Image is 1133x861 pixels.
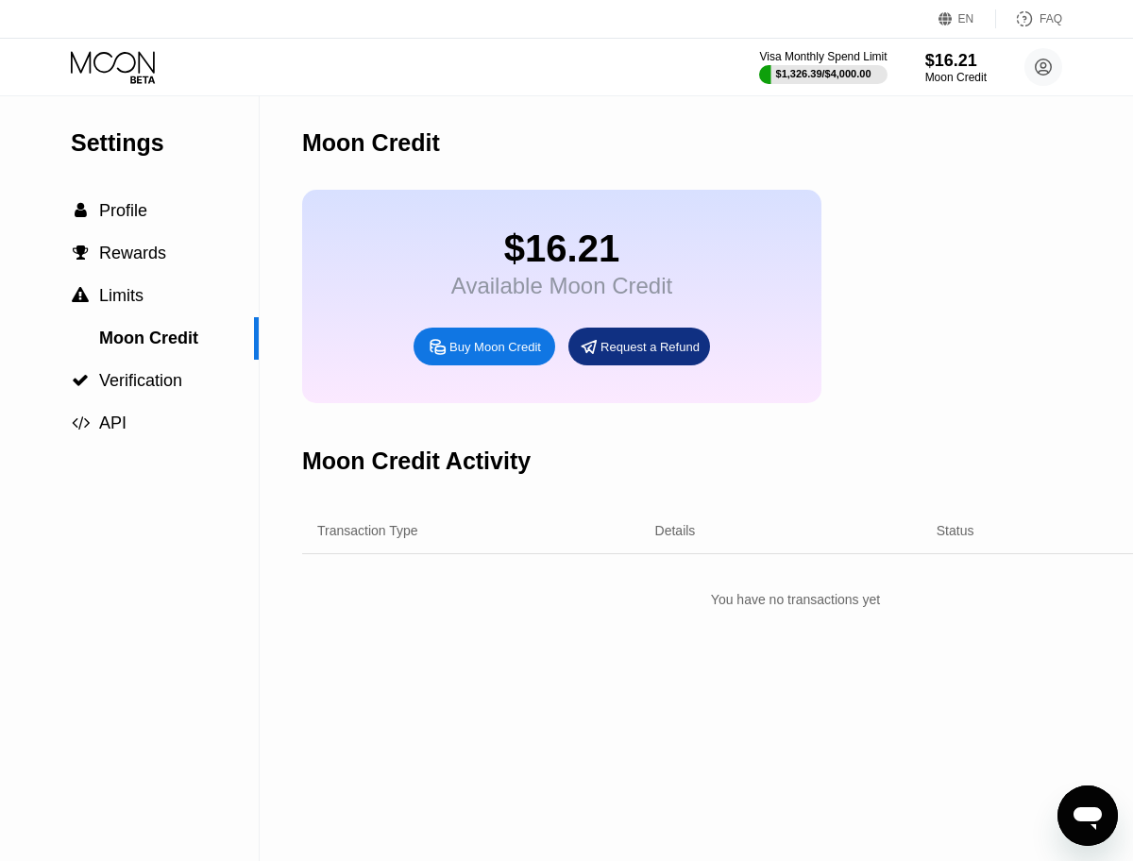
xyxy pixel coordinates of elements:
div:  [71,245,90,262]
div: Request a Refund [568,328,710,365]
div: Visa Monthly Spend Limit$1,326.39/$4,000.00 [759,50,887,84]
div: $16.21Moon Credit [925,51,987,84]
div: Moon Credit Activity [302,447,531,475]
div:  [71,414,90,431]
div: Settings [71,129,259,157]
div: Moon Credit [925,71,987,84]
span:  [72,287,89,304]
div: $16.21 [451,228,672,270]
div: $16.21 [925,51,987,71]
div: $1,326.39 / $4,000.00 [776,68,871,79]
div: Buy Moon Credit [449,339,541,355]
span:  [73,245,89,262]
div: Available Moon Credit [451,273,672,299]
div: FAQ [996,9,1062,28]
div: Buy Moon Credit [414,328,555,365]
div:  [71,202,90,219]
span: Moon Credit [99,329,198,347]
span: Verification [99,371,182,390]
div: Visa Monthly Spend Limit [759,50,887,63]
div: Moon Credit [302,129,440,157]
iframe: Button to launch messaging window [1057,785,1118,846]
span:  [75,202,87,219]
div: Request a Refund [600,339,700,355]
span:  [72,414,90,431]
div:  [71,287,90,304]
div: Transaction Type [317,523,418,538]
span: Rewards [99,244,166,262]
span: Profile [99,201,147,220]
span:  [72,372,89,389]
div:  [71,372,90,389]
div: Status [937,523,974,538]
span: Limits [99,286,144,305]
div: EN [939,9,996,28]
div: FAQ [1040,12,1062,25]
div: EN [958,12,974,25]
span: API [99,414,127,432]
div: Details [655,523,696,538]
